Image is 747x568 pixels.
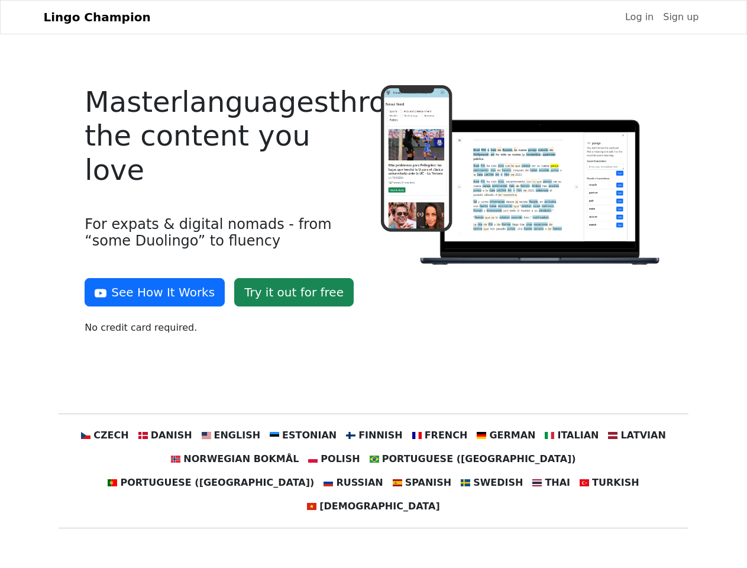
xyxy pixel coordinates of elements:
span: Spanish [405,476,451,490]
span: Portuguese ([GEOGRAPHIC_DATA]) [120,476,314,490]
span: Norwegian Bokmål [183,452,299,466]
img: Logo [381,85,662,267]
img: lv.svg [608,431,617,440]
span: Italian [557,428,599,443]
img: no.svg [171,454,180,464]
a: Lingo Champion [44,5,151,29]
span: Czech [93,428,128,443]
button: See How It Works [85,278,225,306]
img: es.svg [393,478,402,488]
img: us.svg [202,431,211,440]
a: Sign up [658,5,703,29]
span: Polish [321,452,360,466]
span: Swedish [473,476,523,490]
img: ru.svg [324,478,333,488]
span: Portuguese ([GEOGRAPHIC_DATA]) [382,452,576,466]
img: fi.svg [346,431,355,440]
h4: For expats & digital nomads - from “some Duolingo” to fluency [85,216,366,250]
img: dk.svg [138,431,148,440]
span: Russian [336,476,383,490]
img: br.svg [370,454,379,464]
a: Try it out for free [234,278,354,306]
span: French [425,428,468,443]
span: [DEMOGRAPHIC_DATA] [319,499,439,514]
img: se.svg [461,478,470,488]
img: th.svg [532,478,542,488]
a: Log in [620,5,658,29]
span: Latvian [620,428,665,443]
span: Danish [151,428,192,443]
img: tr.svg [580,478,589,488]
span: Thai [545,476,570,490]
img: vn.svg [307,502,316,511]
img: cz.svg [81,431,90,440]
span: Estonian [282,428,337,443]
img: ee.svg [270,431,279,440]
img: pt.svg [108,478,117,488]
p: No credit card required. [85,321,366,335]
h4: Master languages through the content you love [85,85,366,188]
span: English [214,428,261,443]
img: it.svg [545,431,554,440]
img: pl.svg [308,454,318,464]
img: fr.svg [412,431,422,440]
span: Turkish [592,476,639,490]
span: Finnish [358,428,403,443]
span: German [489,428,535,443]
img: de.svg [477,431,486,440]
